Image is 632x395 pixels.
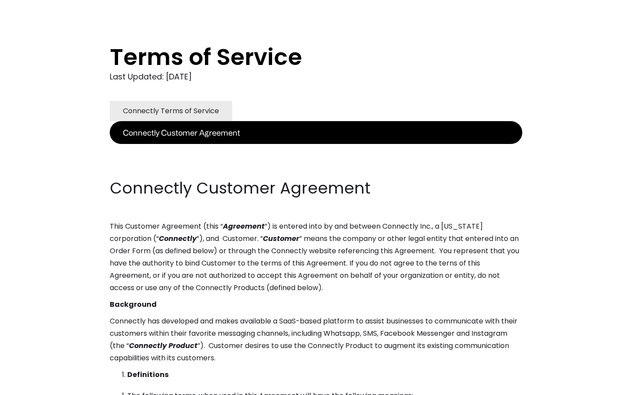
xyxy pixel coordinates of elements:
[127,370,169,380] strong: Definitions
[123,105,219,117] div: Connectly Terms of Service
[123,126,240,139] div: Connectly Customer Agreement
[110,299,157,309] strong: Background
[110,44,487,70] h1: Terms of Service
[263,233,299,244] em: Customer
[223,221,265,231] em: Agreement
[9,379,53,392] aside: Language selected: English
[110,315,522,364] p: Connectly has developed and makes available a SaaS-based platform to assist businesses to communi...
[110,177,522,199] h2: Connectly Customer Agreement
[159,233,197,244] em: Connectly
[110,70,522,83] div: Last Updated: [DATE]
[129,341,197,351] em: Connectly Product
[110,144,522,156] p: ‍
[110,220,522,294] p: This Customer Agreement (this “ ”) is entered into by and between Connectly Inc., a [US_STATE] co...
[18,380,53,392] ul: Language list
[110,161,522,173] p: ‍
